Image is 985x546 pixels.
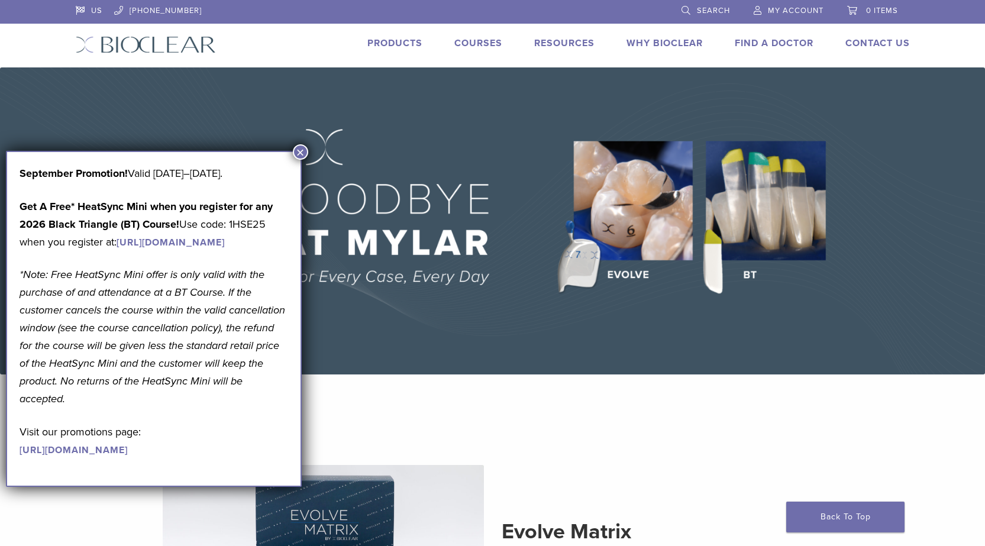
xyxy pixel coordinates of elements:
[735,37,813,49] a: Find A Doctor
[76,36,216,53] img: Bioclear
[786,502,905,532] a: Back To Top
[768,6,823,15] span: My Account
[20,200,273,231] strong: Get A Free* HeatSync Mini when you register for any 2026 Black Triangle (BT) Course!
[20,167,128,180] b: September Promotion!
[20,444,128,456] a: [URL][DOMAIN_NAME]
[20,198,288,251] p: Use code: 1HSE25 when you register at:
[293,144,308,160] button: Close
[534,37,595,49] a: Resources
[454,37,502,49] a: Courses
[20,164,288,182] p: Valid [DATE]–[DATE].
[20,268,285,405] em: *Note: Free HeatSync Mini offer is only valid with the purchase of and attendance at a BT Course....
[845,37,910,49] a: Contact Us
[20,423,288,458] p: Visit our promotions page:
[117,237,225,248] a: [URL][DOMAIN_NAME]
[697,6,730,15] span: Search
[367,37,422,49] a: Products
[502,518,823,546] h2: Evolve Matrix
[626,37,703,49] a: Why Bioclear
[866,6,898,15] span: 0 items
